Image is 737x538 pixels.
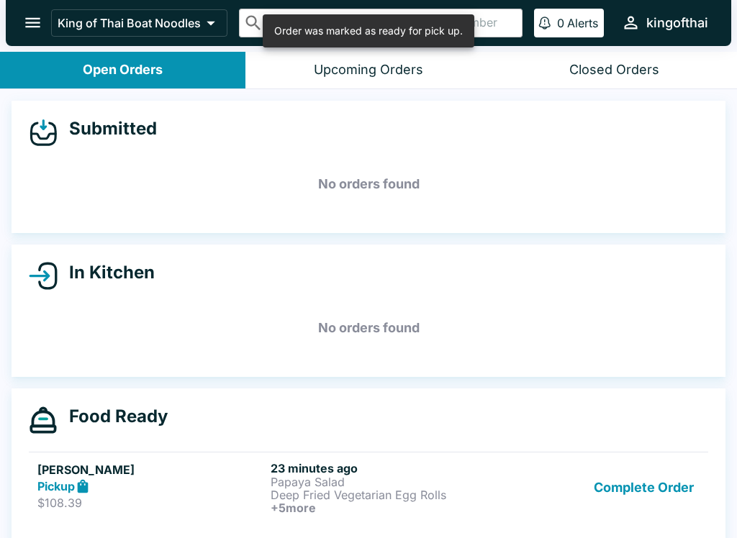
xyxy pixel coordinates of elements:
[567,16,598,30] p: Alerts
[58,406,168,427] h4: Food Ready
[557,16,564,30] p: 0
[58,118,157,140] h4: Submitted
[14,4,51,41] button: open drawer
[58,16,201,30] p: King of Thai Boat Noodles
[588,461,700,514] button: Complete Order
[29,302,708,354] h5: No orders found
[58,262,155,283] h4: In Kitchen
[29,452,708,523] a: [PERSON_NAME]Pickup$108.3923 minutes agoPapaya SaladDeep Fried Vegetarian Egg Rolls+5moreComplete...
[569,62,659,78] div: Closed Orders
[83,62,163,78] div: Open Orders
[271,475,498,488] p: Papaya Salad
[37,461,265,478] h5: [PERSON_NAME]
[51,9,227,37] button: King of Thai Boat Noodles
[37,496,265,510] p: $108.39
[271,501,498,514] h6: + 5 more
[271,461,498,475] h6: 23 minutes ago
[615,7,714,38] button: kingofthai
[274,19,463,43] div: Order was marked as ready for pick up.
[37,479,75,493] strong: Pickup
[646,14,708,32] div: kingofthai
[29,158,708,210] h5: No orders found
[271,488,498,501] p: Deep Fried Vegetarian Egg Rolls
[314,62,423,78] div: Upcoming Orders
